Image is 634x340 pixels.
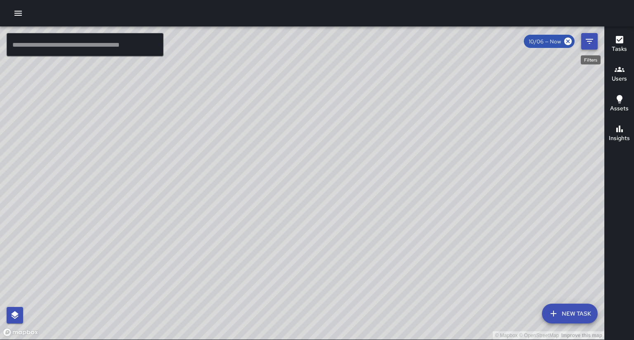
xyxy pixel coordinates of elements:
h6: Assets [610,104,629,113]
button: Tasks [605,30,634,59]
h6: Insights [609,134,630,143]
span: 10/06 — Now [524,38,566,45]
button: Users [605,59,634,89]
button: Insights [605,119,634,149]
h6: Users [612,74,627,83]
button: Filters [581,33,598,50]
div: Filters [581,55,601,64]
button: Assets [605,89,634,119]
h6: Tasks [612,45,627,54]
button: New Task [542,304,598,323]
div: 10/06 — Now [524,35,575,48]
